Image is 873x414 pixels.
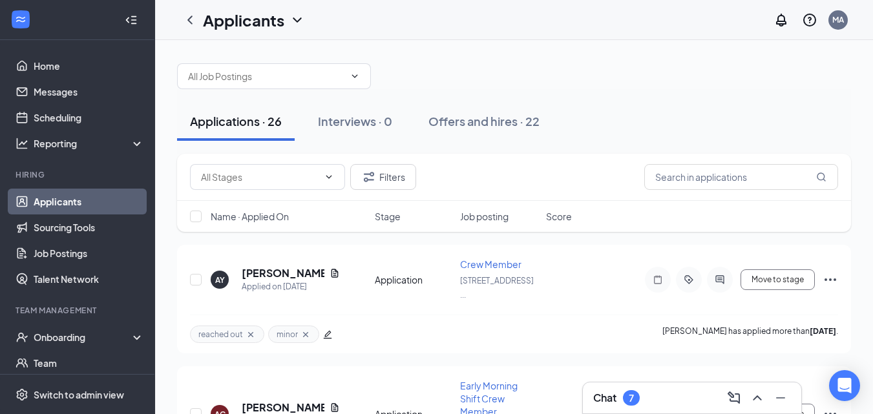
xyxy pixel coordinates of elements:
[215,274,225,285] div: AY
[34,350,144,376] a: Team
[201,170,319,184] input: All Stages
[681,274,697,285] svg: ActiveTag
[300,329,311,340] svg: Cross
[724,388,744,408] button: ComposeMessage
[203,9,284,31] h1: Applicants
[350,164,416,190] button: Filter Filters
[289,12,305,28] svg: ChevronDown
[188,69,344,83] input: All Job Postings
[428,113,540,129] div: Offers and hires · 22
[34,214,144,240] a: Sourcing Tools
[823,272,838,287] svg: Ellipses
[593,391,616,405] h3: Chat
[726,390,742,406] svg: ComposeMessage
[34,266,144,292] a: Talent Network
[16,305,142,316] div: Team Management
[770,388,791,408] button: Minimize
[16,331,28,344] svg: UserCheck
[330,402,340,413] svg: Document
[14,13,27,26] svg: WorkstreamLogo
[773,12,789,28] svg: Notifications
[546,210,572,223] span: Score
[34,137,145,150] div: Reporting
[190,113,282,129] div: Applications · 26
[650,274,666,285] svg: Note
[211,210,289,223] span: Name · Applied On
[460,258,521,270] span: Crew Member
[324,172,334,182] svg: ChevronDown
[246,329,256,340] svg: Cross
[460,276,534,300] span: [STREET_ADDRESS] ...
[34,331,133,344] div: Onboarding
[662,326,838,343] p: [PERSON_NAME] has applied more than .
[318,113,392,129] div: Interviews · 0
[747,388,768,408] button: ChevronUp
[375,210,401,223] span: Stage
[773,390,788,406] svg: Minimize
[350,71,360,81] svg: ChevronDown
[829,370,860,401] div: Open Intercom Messenger
[816,172,826,182] svg: MagnifyingGlass
[712,274,728,285] svg: ActiveChat
[34,240,144,266] a: Job Postings
[277,329,298,340] span: minor
[34,189,144,214] a: Applicants
[16,169,142,180] div: Hiring
[34,105,144,130] a: Scheduling
[242,280,340,293] div: Applied on [DATE]
[242,266,324,280] h5: [PERSON_NAME]
[182,12,198,28] svg: ChevronLeft
[125,14,138,26] svg: Collapse
[460,210,509,223] span: Job posting
[802,12,817,28] svg: QuestionInfo
[16,388,28,401] svg: Settings
[750,390,765,406] svg: ChevronUp
[330,268,340,278] svg: Document
[832,14,844,25] div: MA
[34,79,144,105] a: Messages
[198,329,243,340] span: reached out
[34,53,144,79] a: Home
[810,326,836,336] b: [DATE]
[323,330,332,339] span: edit
[375,273,453,286] div: Application
[741,269,815,290] button: Move to stage
[644,164,838,190] input: Search in applications
[16,137,28,150] svg: Analysis
[361,169,377,185] svg: Filter
[629,393,634,404] div: 7
[34,388,124,401] div: Switch to admin view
